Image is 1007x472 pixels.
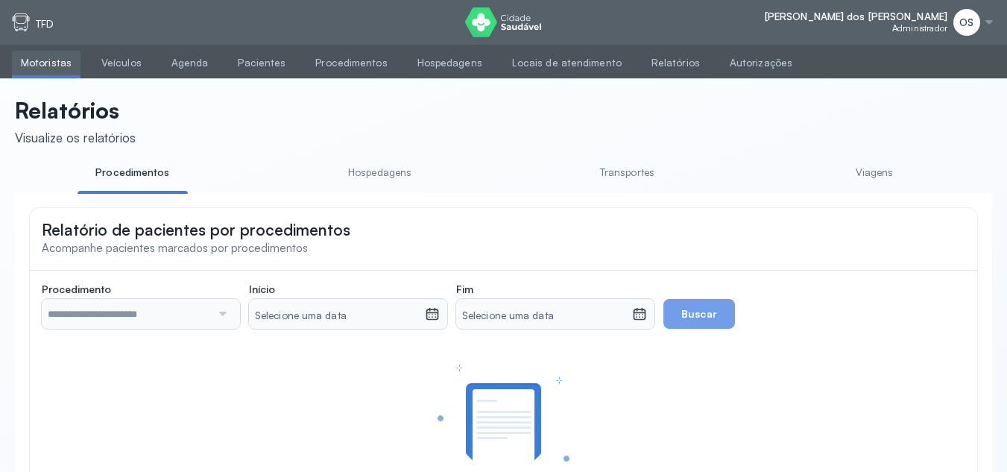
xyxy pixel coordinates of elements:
a: Transportes [572,160,682,185]
span: OS [959,16,973,29]
span: [PERSON_NAME] dos [PERSON_NAME] [765,10,947,23]
a: Veículos [92,51,151,75]
a: Locais de atendimento [503,51,631,75]
span: Acompanhe pacientes marcados por procedimentos [42,241,308,255]
p: Relatórios [15,97,136,124]
a: Pacientes [229,51,294,75]
div: Visualize os relatórios [15,130,136,145]
a: Procedimentos [78,160,188,185]
span: Relatório de pacientes por procedimentos [42,220,350,239]
span: Procedimento [42,283,111,296]
small: Selecione uma data [255,309,419,324]
a: Relatórios [643,51,709,75]
a: Hospedagens [408,51,491,75]
p: TFD [36,18,54,31]
a: Motoristas [12,51,81,75]
a: Autorizações [721,51,801,75]
a: Procedimentos [306,51,396,75]
img: tfd.svg [12,13,30,31]
span: Início [249,283,275,296]
span: Administrador [892,23,947,34]
a: Hospedagens [325,160,435,185]
a: Viagens [819,160,929,185]
span: Fim [456,283,473,296]
small: Selecione uma data [462,309,626,324]
a: Agenda [162,51,218,75]
img: logo do Cidade Saudável [465,7,542,37]
button: Buscar [663,299,735,329]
